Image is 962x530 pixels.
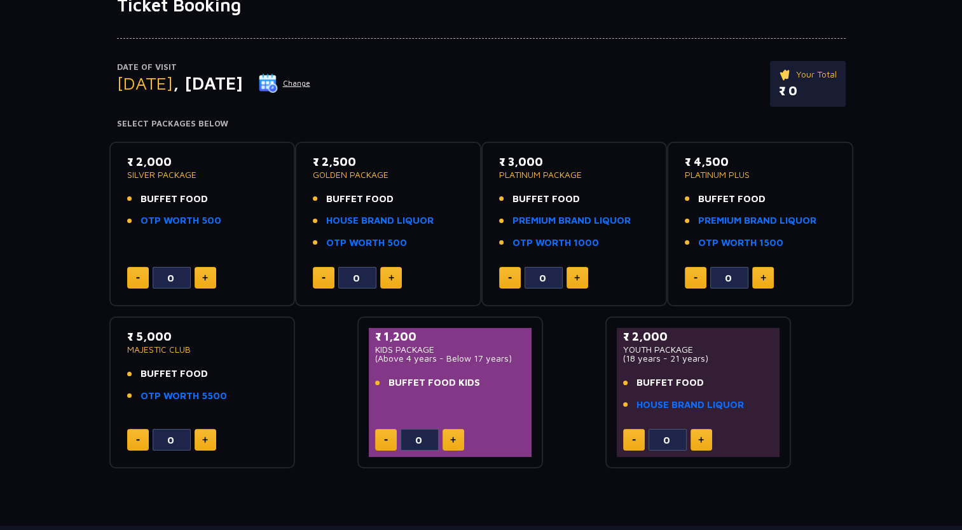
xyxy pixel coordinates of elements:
span: BUFFET FOOD [698,192,766,207]
img: plus [202,275,208,281]
img: plus [698,437,704,443]
img: minus [322,277,326,279]
img: minus [384,439,388,441]
p: ₹ 4,500 [685,153,835,170]
p: (Above 4 years - Below 17 years) [375,354,526,363]
img: plus [450,437,456,443]
p: GOLDEN PACKAGE [313,170,464,179]
a: HOUSE BRAND LIQUOR [326,214,434,228]
p: YOUTH PACKAGE [623,345,774,354]
img: plus [202,437,208,443]
h4: Select Packages Below [117,119,846,129]
img: minus [136,439,140,441]
p: PLATINUM PLUS [685,170,835,179]
img: plus [388,275,394,281]
p: KIDS PACKAGE [375,345,526,354]
span: BUFFET FOOD [512,192,580,207]
img: plus [760,275,766,281]
p: PLATINUM PACKAGE [499,170,650,179]
img: minus [136,277,140,279]
p: ₹ 5,000 [127,328,278,345]
span: [DATE] [117,72,173,93]
a: OTP WORTH 1500 [698,236,783,250]
span: BUFFET FOOD [141,367,208,381]
p: ₹ 0 [779,81,837,100]
a: PREMIUM BRAND LIQUOR [512,214,631,228]
p: ₹ 2,000 [623,328,774,345]
p: ₹ 1,200 [375,328,526,345]
span: BUFFET FOOD [636,376,704,390]
img: plus [574,275,580,281]
p: SILVER PACKAGE [127,170,278,179]
img: minus [632,439,636,441]
span: , [DATE] [173,72,243,93]
img: ticket [779,67,792,81]
p: ₹ 2,500 [313,153,464,170]
a: OTP WORTH 500 [141,214,221,228]
span: BUFFET FOOD KIDS [388,376,480,390]
p: ₹ 3,000 [499,153,650,170]
a: PREMIUM BRAND LIQUOR [698,214,816,228]
img: minus [694,277,697,279]
p: MAJESTIC CLUB [127,345,278,354]
span: BUFFET FOOD [326,192,394,207]
p: ₹ 2,000 [127,153,278,170]
button: Change [258,73,311,93]
a: OTP WORTH 1000 [512,236,599,250]
a: OTP WORTH 5500 [141,389,227,404]
a: HOUSE BRAND LIQUOR [636,398,744,412]
p: (18 years - 21 years) [623,354,774,363]
p: Date of Visit [117,61,311,74]
p: Your Total [779,67,837,81]
img: minus [508,277,512,279]
a: OTP WORTH 500 [326,236,407,250]
span: BUFFET FOOD [141,192,208,207]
